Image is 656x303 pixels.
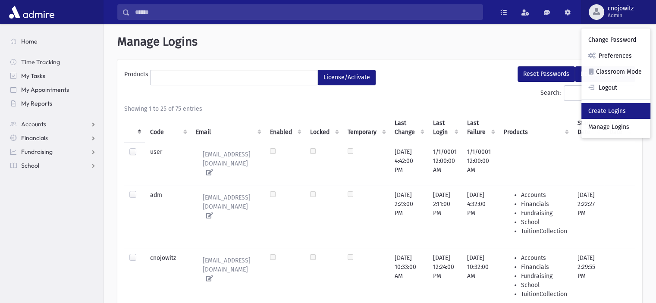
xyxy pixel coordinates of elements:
a: My Reports [3,97,103,110]
a: [EMAIL_ADDRESS][DOMAIN_NAME] [196,147,260,180]
a: Change Password [581,32,650,48]
td: [DATE] 4:42:00 PM [389,142,428,185]
th: Code : activate to sort column ascending [145,113,191,142]
li: Accounts [521,253,567,262]
button: Reset Passwords [518,66,575,82]
li: Accounts [521,191,567,200]
td: [DATE] 2:11:00 PM [428,185,462,248]
input: Search: [564,85,635,101]
span: School [21,162,39,169]
a: Home [3,34,103,48]
td: adm [145,185,191,248]
span: Fundraising [21,148,53,156]
th: : activate to sort column descending [124,113,145,142]
th: Last Change : activate to sort column ascending [389,113,428,142]
td: 1/1/0001 12:00:00 AM [428,142,462,185]
span: Time Tracking [21,58,60,66]
th: Enabled : activate to sort column ascending [265,113,305,142]
li: School [521,218,567,227]
td: user [145,142,191,185]
li: Financials [521,200,567,209]
th: Start Date : activate to sort column ascending [572,113,604,142]
span: My Tasks [21,72,45,80]
li: School [521,281,567,290]
span: Financials [21,134,48,142]
a: Time Tracking [3,55,103,69]
th: Last Login : activate to sort column ascending [428,113,462,142]
a: [EMAIL_ADDRESS][DOMAIN_NAME] [196,191,260,223]
input: Search [130,4,483,20]
a: Fundraising [3,145,103,159]
a: Classroom Mode [581,64,650,80]
td: 1/1/0001 12:00:00 AM [462,142,499,185]
span: Admin [608,12,634,19]
span: cnojowitz [608,5,634,12]
td: [DATE] 2:23:00 PM [389,185,428,248]
a: Logout [581,80,650,96]
a: My Tasks [3,69,103,83]
a: School [3,159,103,172]
span: My Reports [21,100,52,107]
label: Search: [540,85,635,101]
td: [DATE] 2:22:27 PM [572,185,604,248]
li: Financials [521,262,567,272]
a: Financials [3,131,103,145]
a: Accounts [3,117,103,131]
td: [DATE] 4:32:00 PM [462,185,499,248]
li: Fundraising [521,209,567,218]
a: My Appointments [3,83,103,97]
li: Fundraising [521,272,567,281]
li: TuitionCollection [521,227,567,236]
label: Products [124,70,150,82]
a: Manage Logins [581,119,650,135]
th: Temporary : activate to sort column ascending [342,113,389,142]
img: AdmirePro [7,3,56,21]
li: TuitionCollection [521,290,567,299]
span: My Appointments [21,86,69,94]
th: Last Failure : activate to sort column ascending [462,113,499,142]
h1: Manage Logins [117,34,642,49]
a: Preferences [581,48,650,64]
span: Home [21,37,38,45]
button: Deactivate Logins [575,66,635,82]
button: License/Activate [318,70,376,85]
th: Email : activate to sort column ascending [191,113,265,142]
a: [EMAIL_ADDRESS][DOMAIN_NAME] [196,253,260,286]
span: Accounts [21,120,46,128]
th: Locked : activate to sort column ascending [305,113,342,142]
a: Create Logins [581,103,650,119]
div: Showing 1 to 25 of 75 entries [124,104,635,113]
th: Products : activate to sort column ascending [499,113,572,142]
